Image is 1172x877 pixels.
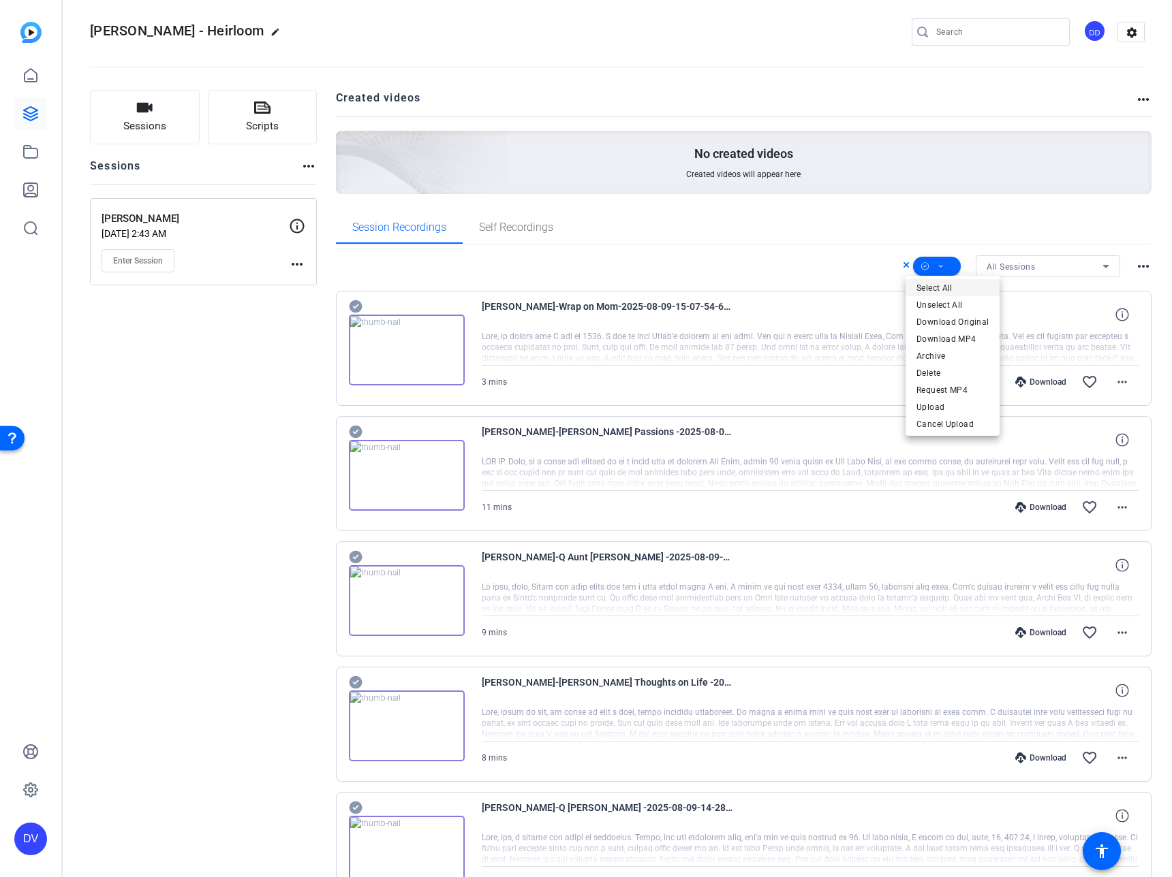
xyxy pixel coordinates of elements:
span: Request MP4 [916,382,989,398]
span: Download MP4 [916,331,989,347]
span: Archive [916,348,989,364]
span: Upload [916,399,989,415]
span: Select All [916,280,989,296]
span: Delete [916,365,989,381]
span: Cancel Upload [916,416,989,432]
span: Unselect All [916,297,989,313]
span: Download Original [916,314,989,330]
